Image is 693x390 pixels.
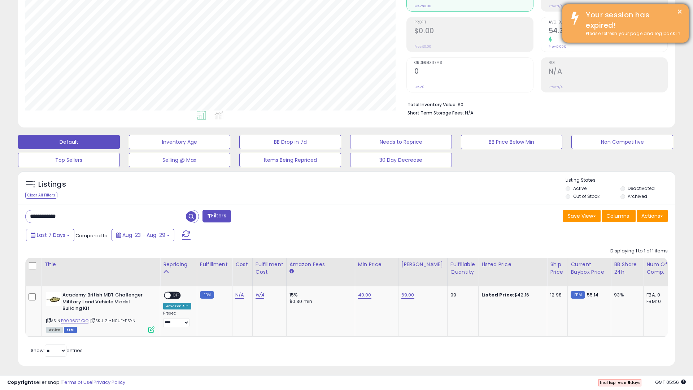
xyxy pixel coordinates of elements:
span: Avg. Buybox Share [549,21,667,25]
div: Amazon Fees [289,261,352,268]
button: Default [18,135,120,149]
small: Prev: N/A [549,85,563,89]
small: Prev: $0.00 [414,44,431,49]
div: seller snap | | [7,379,125,386]
button: × [677,7,683,16]
small: FBM [571,291,585,299]
b: 6 [628,380,630,385]
h2: 54.33% [549,27,667,36]
a: N/A [256,291,264,299]
h2: 0 [414,67,533,77]
button: Top Sellers [18,153,120,167]
span: All listings currently available for purchase on Amazon [46,327,63,333]
small: Prev: 0.00% [549,44,566,49]
a: N/A [235,291,244,299]
a: B0006O2YXQ [61,318,88,324]
span: 55.14 [587,291,599,298]
span: | SKU: ZL-N0UF-FSYN [90,318,135,324]
span: Ordered Items [414,61,533,65]
b: Total Inventory Value: [407,101,457,108]
button: Last 7 Days [26,229,74,241]
h2: $0.00 [414,27,533,36]
div: ASIN: [46,292,154,332]
small: Prev: 0 [414,85,424,89]
h2: N/A [549,67,667,77]
div: Preset: [163,311,191,327]
div: Please refresh your page and log back in [580,30,683,37]
span: OFF [171,292,182,299]
div: BB Share 24h. [614,261,640,276]
button: Inventory Age [129,135,231,149]
span: Aug-23 - Aug-29 [122,231,165,239]
div: Listed Price [481,261,544,268]
label: Deactivated [628,185,655,191]
span: Columns [606,212,629,220]
button: BB Drop in 7d [239,135,341,149]
div: Cost [235,261,249,268]
div: 15% [289,292,349,298]
span: Last 7 Days [37,231,65,239]
div: Num of Comp. [646,261,673,276]
div: Min Price [358,261,395,268]
div: 93% [614,292,638,298]
li: $0 [407,100,662,108]
button: Needs to Reprice [350,135,452,149]
div: 99 [450,292,473,298]
div: Your session has expired! [580,10,683,30]
button: 30 Day Decrease [350,153,452,167]
div: Ship Price [550,261,565,276]
span: 2025-09-8 05:56 GMT [655,379,686,386]
span: Trial Expires in days [599,380,641,385]
div: FBM: 0 [646,298,670,305]
strong: Copyright [7,379,34,386]
button: Save View [563,210,601,222]
div: Displaying 1 to 1 of 1 items [610,248,668,255]
button: Non Competitive [571,135,673,149]
div: Fulfillable Quantity [450,261,475,276]
a: 40.00 [358,291,371,299]
button: Filters [202,210,231,222]
div: 12.98 [550,292,562,298]
small: Amazon Fees. [289,268,294,275]
button: Items Being Repriced [239,153,341,167]
label: Out of Stock [573,193,600,199]
label: Archived [628,193,647,199]
a: 69.00 [401,291,414,299]
span: N/A [465,109,474,116]
div: $0.30 min [289,298,349,305]
button: Columns [602,210,636,222]
button: BB Price Below Min [461,135,563,149]
small: Prev: N/A [549,4,563,8]
small: FBM [200,291,214,299]
a: Terms of Use [62,379,92,386]
div: [PERSON_NAME] [401,261,444,268]
b: Listed Price: [481,291,514,298]
a: Privacy Policy [93,379,125,386]
span: Compared to: [75,232,109,239]
div: FBA: 0 [646,292,670,298]
b: Short Term Storage Fees: [407,110,464,116]
div: Current Buybox Price [571,261,608,276]
span: Profit [414,21,533,25]
label: Active [573,185,587,191]
div: Clear All Filters [25,192,57,199]
span: FBM [64,327,77,333]
span: ROI [549,61,667,65]
p: Listing States: [566,177,675,184]
div: Fulfillment [200,261,229,268]
span: Show: entries [31,347,83,354]
div: Fulfillment Cost [256,261,283,276]
h5: Listings [38,179,66,190]
div: Title [44,261,157,268]
div: Repricing [163,261,194,268]
div: Amazon AI * [163,303,191,309]
b: Academy British MBT Challenger Military Land Vehicle Model Building Kit [62,292,150,314]
small: Prev: $0.00 [414,4,431,8]
button: Selling @ Max [129,153,231,167]
button: Aug-23 - Aug-29 [112,229,174,241]
div: $42.16 [481,292,541,298]
button: Actions [637,210,668,222]
img: 41C7KjJ1txL._SL40_.jpg [46,292,61,306]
